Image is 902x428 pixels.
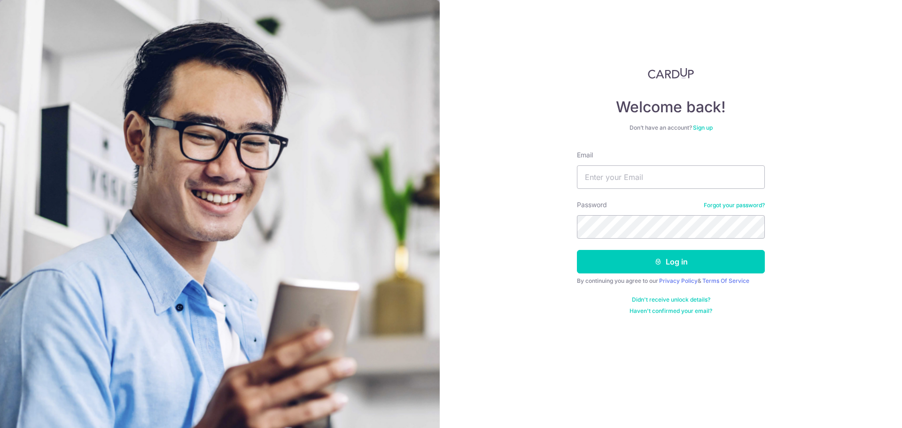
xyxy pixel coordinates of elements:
label: Password [577,200,607,210]
label: Email [577,150,593,160]
div: By continuing you agree to our & [577,277,765,285]
a: Haven't confirmed your email? [630,307,712,315]
input: Enter your Email [577,165,765,189]
h4: Welcome back! [577,98,765,117]
a: Privacy Policy [659,277,698,284]
a: Sign up [693,124,713,131]
a: Forgot your password? [704,202,765,209]
a: Terms Of Service [702,277,749,284]
img: CardUp Logo [648,68,694,79]
div: Don’t have an account? [577,124,765,132]
button: Log in [577,250,765,273]
a: Didn't receive unlock details? [632,296,710,303]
